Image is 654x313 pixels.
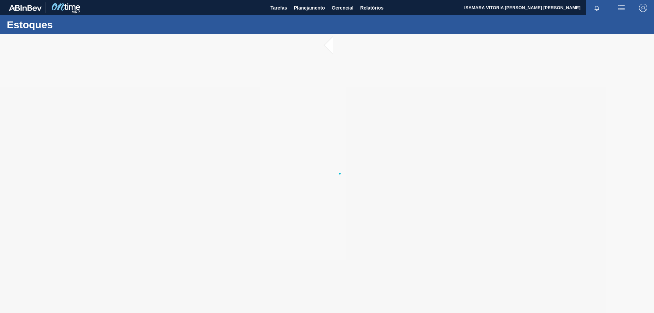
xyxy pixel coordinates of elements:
[294,4,325,12] span: Planejamento
[586,3,608,13] button: Notificações
[7,21,128,29] h1: Estoques
[332,4,354,12] span: Gerencial
[360,4,384,12] span: Relatórios
[270,4,287,12] span: Tarefas
[9,5,42,11] img: TNhmsLtSVTkK8tSr43FrP2fwEKptu5GPRR3wAAAABJRU5ErkJggg==
[617,4,625,12] img: userActions
[639,4,647,12] img: Logout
